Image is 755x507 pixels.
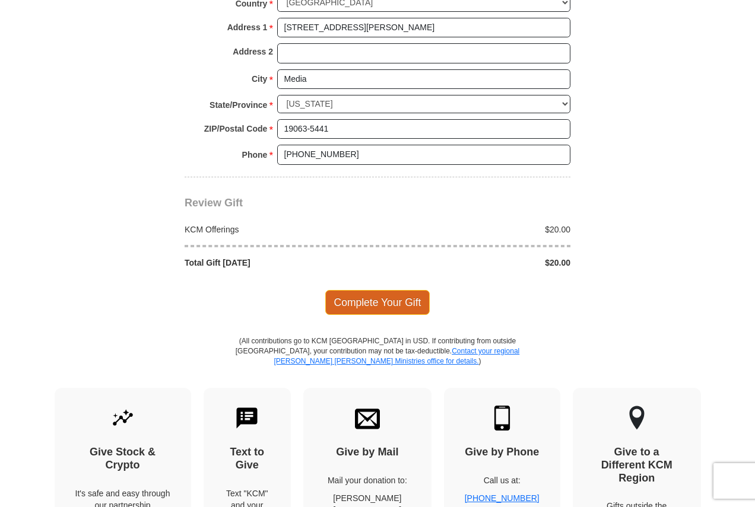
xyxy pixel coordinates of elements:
img: other-region [629,406,645,431]
a: [PHONE_NUMBER] [465,493,540,503]
img: mobile.svg [490,406,515,431]
div: Total Gift [DATE] [179,257,378,269]
img: text-to-give.svg [234,406,259,431]
img: give-by-stock.svg [110,406,135,431]
h4: Text to Give [224,446,271,471]
div: $20.00 [377,257,577,269]
p: Call us at: [465,474,540,486]
strong: Phone [242,146,268,163]
h4: Give Stock & Crypto [75,446,170,471]
div: KCM Offerings [179,224,378,235]
strong: Address 1 [227,19,268,36]
div: $20.00 [377,224,577,235]
h4: Give by Phone [465,446,540,459]
span: Review Gift [185,197,243,209]
h4: Give to a Different KCM Region [594,446,680,484]
p: (All contributions go to KCM [GEOGRAPHIC_DATA] in USD. If contributing from outside [GEOGRAPHIC_D... [235,336,520,388]
strong: State/Province [210,97,267,113]
img: envelope.svg [355,406,380,431]
strong: City [252,71,267,87]
span: Complete Your Gift [325,290,430,315]
p: Mail your donation to: [324,474,411,486]
strong: Address 2 [233,43,273,60]
h4: Give by Mail [324,446,411,459]
strong: ZIP/Postal Code [204,120,268,137]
